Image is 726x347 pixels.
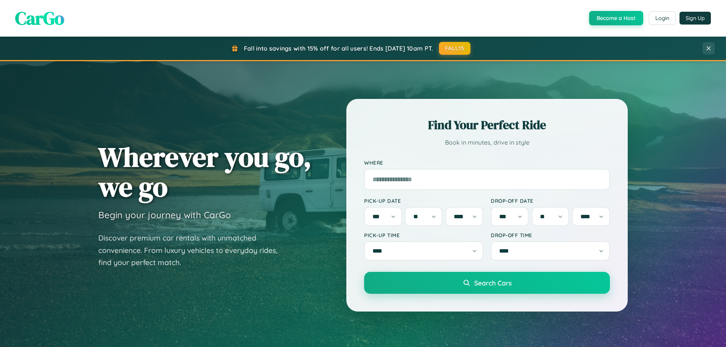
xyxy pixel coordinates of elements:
button: Search Cars [364,272,610,294]
button: FALL15 [439,42,471,55]
label: Pick-up Date [364,197,483,204]
h2: Find Your Perfect Ride [364,117,610,133]
p: Book in minutes, drive in style [364,137,610,148]
span: CarGo [15,6,64,31]
span: Search Cars [474,279,512,287]
button: Sign Up [679,12,711,25]
span: Fall into savings with 15% off for all users! Ends [DATE] 10am PT. [244,45,433,52]
h1: Wherever you go, we go [98,142,312,202]
label: Drop-off Date [491,197,610,204]
h3: Begin your journey with CarGo [98,209,231,221]
label: Drop-off Time [491,232,610,238]
p: Discover premium car rentals with unmatched convenience. From luxury vehicles to everyday rides, ... [98,232,287,269]
button: Login [649,11,676,25]
button: Become a Host [589,11,643,25]
label: Where [364,159,610,166]
label: Pick-up Time [364,232,483,238]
